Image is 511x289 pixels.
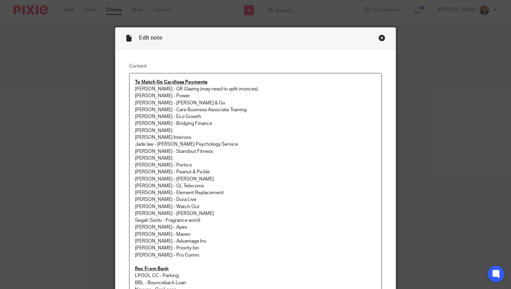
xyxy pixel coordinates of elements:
[135,252,376,266] p: [PERSON_NAME] - Pro Comm
[135,196,376,203] p: [PERSON_NAME] - Dura Live
[129,63,382,70] label: Content
[135,127,376,134] p: [PERSON_NAME]
[135,238,376,245] p: [PERSON_NAME] - Advantage Inv
[135,231,376,238] p: [PERSON_NAME] - Maven
[135,86,376,92] p: [PERSON_NAME] - GR Glazing (may need to split invoices)
[378,34,385,41] div: Close this dialog window
[135,183,376,189] p: [PERSON_NAME] - GL Telecoms
[135,210,376,217] p: [PERSON_NAME] - [PERSON_NAME]
[135,106,376,113] p: [PERSON_NAME] - Care Business Associate Training
[135,148,376,155] p: [PERSON_NAME] - Standout Fitness
[135,224,376,231] p: [PERSON_NAME] - Apex
[135,266,169,271] u: Rec From Bank
[135,120,376,127] p: [PERSON_NAME] - Bridging Finance
[135,162,376,169] p: [PERSON_NAME] - Portico
[135,245,376,251] p: [PERSON_NAME] - Priority bin
[139,35,162,41] span: Edit note
[135,134,376,141] p: [PERSON_NAME] Interiors
[135,155,376,162] p: [PERSON_NAME]
[135,80,207,85] u: To Match Go Cardless Payments
[135,141,376,148] p: Jade law - [PERSON_NAME] Psychology Service
[135,272,376,279] p: LPOOL CC - Parking
[135,100,376,106] p: [PERSON_NAME] - [PERSON_NAME] & Go
[135,169,376,175] p: [PERSON_NAME] - Peanut & Pickle
[135,279,376,286] p: BBL - Bounceback Loan
[135,113,376,120] p: [PERSON_NAME] - Eco Growth
[135,189,376,196] p: [PERSON_NAME] - Element Replacement
[135,203,376,210] p: [PERSON_NAME] - Watch Out
[135,176,376,183] p: [PERSON_NAME] - [PERSON_NAME]
[135,217,376,224] p: Segah Sonlu - Fragrance world
[135,92,376,99] p: [PERSON_NAME] - Power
